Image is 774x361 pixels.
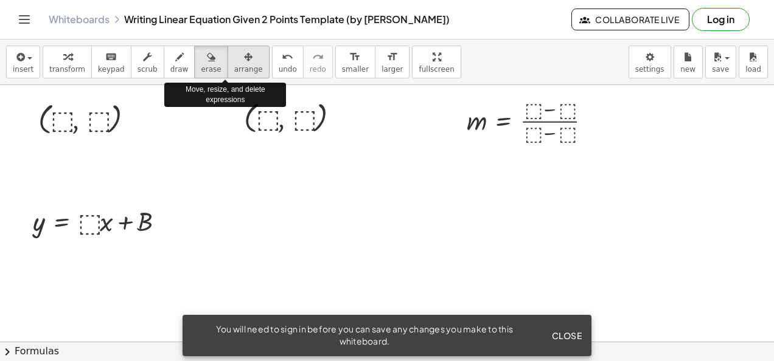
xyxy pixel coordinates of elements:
span: redo [310,65,326,74]
button: format_sizelarger [375,46,410,78]
button: erase [194,46,228,78]
i: format_size [349,50,361,64]
span: new [680,65,696,74]
span: erase [201,65,221,74]
span: fullscreen [419,65,454,74]
button: redoredo [303,46,333,78]
a: Whiteboards [49,13,110,26]
i: format_size [386,50,398,64]
span: keypad [98,65,125,74]
button: Collaborate Live [571,9,689,30]
button: arrange [228,46,270,78]
div: You will need to sign in before you can save any changes you make to this whiteboard. [192,323,537,348]
button: insert [6,46,40,78]
button: new [674,46,703,78]
i: undo [282,50,293,64]
button: Close [546,325,587,346]
span: arrange [234,65,263,74]
button: draw [164,46,195,78]
button: format_sizesmaller [335,46,375,78]
button: load [739,46,768,78]
button: Log in [692,8,750,31]
span: undo [279,65,297,74]
span: scrub [138,65,158,74]
span: settings [635,65,664,74]
span: insert [13,65,33,74]
span: draw [170,65,189,74]
button: keyboardkeypad [91,46,131,78]
i: keyboard [105,50,117,64]
span: save [712,65,729,74]
span: Collaborate Live [582,14,679,25]
button: undoundo [272,46,304,78]
button: save [705,46,736,78]
i: redo [312,50,324,64]
span: load [745,65,761,74]
button: fullscreen [412,46,461,78]
button: Toggle navigation [15,10,34,29]
span: Close [551,330,582,341]
div: Move, resize, and delete expressions [164,83,286,107]
button: settings [629,46,671,78]
button: transform [43,46,92,78]
span: transform [49,65,85,74]
span: larger [382,65,403,74]
button: scrub [131,46,164,78]
span: smaller [342,65,369,74]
